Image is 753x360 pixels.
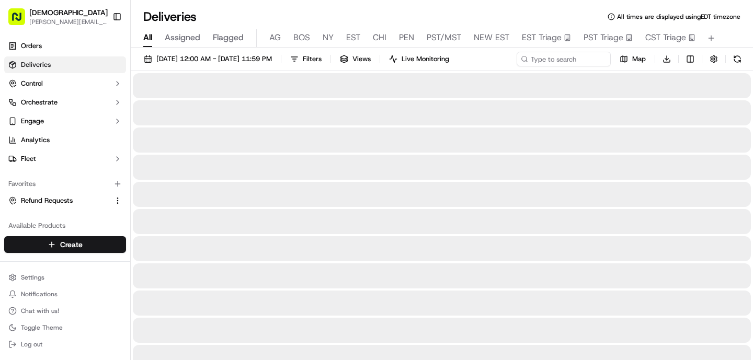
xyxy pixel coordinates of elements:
span: Control [21,79,43,88]
span: Filters [303,54,322,64]
span: Orders [21,41,42,51]
a: Refund Requests [8,196,109,205]
span: CHI [373,31,386,44]
span: NEW EST [474,31,509,44]
span: Live Monitoring [402,54,449,64]
span: AG [269,31,281,44]
span: PST Triage [584,31,623,44]
span: Refund Requests [21,196,73,205]
button: Filters [286,52,326,66]
button: Engage [4,113,126,130]
span: CST Triage [645,31,686,44]
span: Notifications [21,290,58,298]
span: EST Triage [522,31,562,44]
span: Map [632,54,646,64]
div: Favorites [4,176,126,192]
a: Orders [4,38,126,54]
button: Log out [4,337,126,352]
span: Analytics [21,135,50,145]
span: Chat with us! [21,307,59,315]
button: Refresh [730,52,745,66]
div: Available Products [4,217,126,234]
span: Assigned [165,31,200,44]
button: [PERSON_NAME][EMAIL_ADDRESS][DOMAIN_NAME] [29,18,108,26]
span: [DATE] 12:00 AM - [DATE] 11:59 PM [156,54,272,64]
button: Fleet [4,150,126,167]
button: Control [4,75,126,92]
button: Create [4,236,126,253]
span: All times are displayed using EDT timezone [617,13,740,21]
button: Map [615,52,651,66]
input: Type to search [517,52,611,66]
span: Flagged [213,31,244,44]
button: Live Monitoring [384,52,454,66]
button: Views [335,52,375,66]
button: Notifications [4,287,126,301]
span: BOS [293,31,310,44]
span: Log out [21,340,42,349]
button: [DEMOGRAPHIC_DATA] [29,7,108,18]
h1: Deliveries [143,8,197,25]
button: Refund Requests [4,192,126,209]
span: Create [60,239,83,250]
span: PEN [399,31,414,44]
span: Toggle Theme [21,323,63,332]
button: Settings [4,270,126,285]
a: Analytics [4,132,126,148]
span: Views [352,54,371,64]
span: Settings [21,273,44,282]
span: Deliveries [21,60,51,69]
button: Chat with us! [4,304,126,318]
span: Fleet [21,154,36,164]
span: Orchestrate [21,98,58,107]
button: [DATE] 12:00 AM - [DATE] 11:59 PM [139,52,277,66]
button: [DEMOGRAPHIC_DATA][PERSON_NAME][EMAIL_ADDRESS][DOMAIN_NAME] [4,4,108,29]
button: Toggle Theme [4,320,126,335]
span: All [143,31,152,44]
span: Engage [21,117,44,126]
span: PST/MST [427,31,461,44]
a: Deliveries [4,56,126,73]
span: EST [346,31,360,44]
span: NY [323,31,334,44]
button: Orchestrate [4,94,126,111]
